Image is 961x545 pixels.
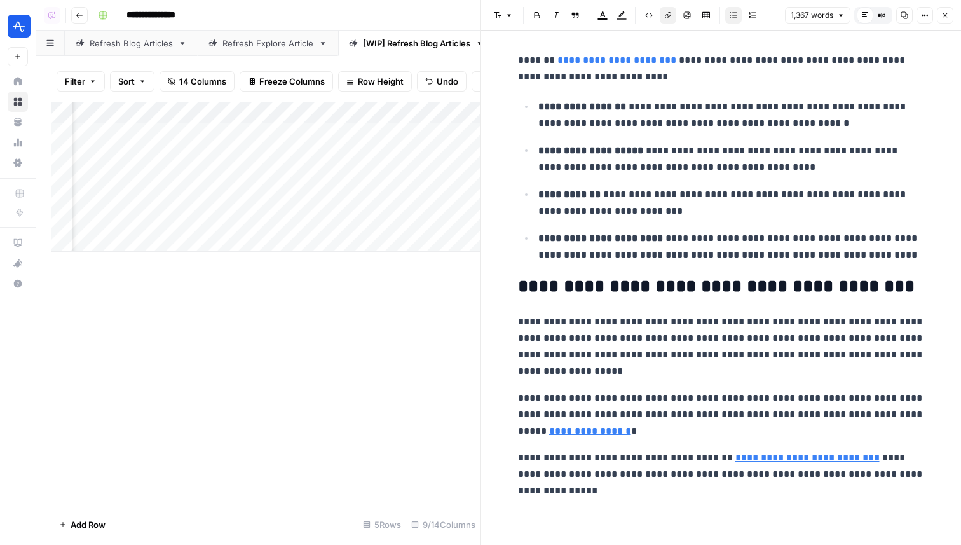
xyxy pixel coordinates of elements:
[8,233,28,253] a: AirOps Academy
[160,71,235,92] button: 14 Columns
[8,10,28,42] button: Workspace: Amplitude
[785,7,850,24] button: 1,367 words
[110,71,154,92] button: Sort
[8,112,28,132] a: Your Data
[8,254,27,273] div: What's new?
[8,71,28,92] a: Home
[8,273,28,294] button: Help + Support
[71,518,106,531] span: Add Row
[65,75,85,88] span: Filter
[240,71,333,92] button: Freeze Columns
[65,31,198,56] a: Refresh Blog Articles
[57,71,105,92] button: Filter
[8,253,28,273] button: What's new?
[437,75,458,88] span: Undo
[338,71,412,92] button: Row Height
[222,37,313,50] div: Refresh Explore Article
[363,37,470,50] div: [WIP] Refresh Blog Articles
[8,15,31,38] img: Amplitude Logo
[358,514,406,535] div: 5 Rows
[118,75,135,88] span: Sort
[8,153,28,173] a: Settings
[358,75,404,88] span: Row Height
[51,514,113,535] button: Add Row
[417,71,467,92] button: Undo
[8,92,28,112] a: Browse
[179,75,226,88] span: 14 Columns
[198,31,338,56] a: Refresh Explore Article
[406,514,480,535] div: 9/14 Columns
[8,132,28,153] a: Usage
[259,75,325,88] span: Freeze Columns
[338,31,495,56] a: [WIP] Refresh Blog Articles
[791,10,833,21] span: 1,367 words
[90,37,173,50] div: Refresh Blog Articles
